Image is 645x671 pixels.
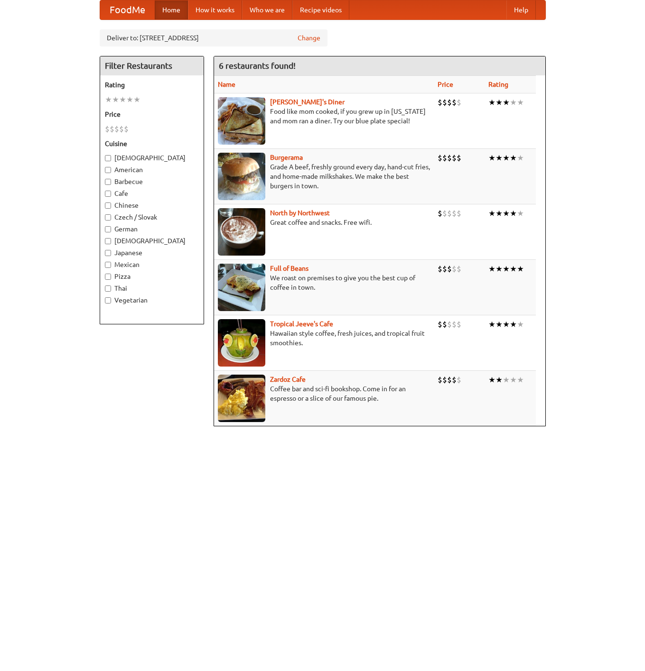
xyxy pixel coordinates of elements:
[488,375,495,385] li: ★
[105,153,199,163] label: [DEMOGRAPHIC_DATA]
[442,319,447,330] li: $
[105,226,111,232] input: German
[105,250,111,256] input: Japanese
[218,97,265,145] img: sallys.jpg
[105,214,111,221] input: Czech / Slovak
[495,97,503,108] li: ★
[488,97,495,108] li: ★
[510,264,517,274] li: ★
[270,265,308,272] a: Full of Beans
[488,319,495,330] li: ★
[495,264,503,274] li: ★
[155,0,188,19] a: Home
[270,320,333,328] a: Tropical Jeeve's Cafe
[452,97,457,108] li: $
[105,177,199,186] label: Barbecue
[105,295,199,305] label: Vegetarian
[105,124,110,134] li: $
[270,376,306,383] a: Zardoz Cafe
[447,319,452,330] li: $
[452,208,457,219] li: $
[105,274,111,280] input: Pizza
[100,56,204,75] h4: Filter Restaurants
[133,94,140,105] li: ★
[438,153,442,163] li: $
[218,153,265,200] img: burgerama.jpg
[495,208,503,219] li: ★
[447,153,452,163] li: $
[495,375,503,385] li: ★
[438,319,442,330] li: $
[219,61,296,70] ng-pluralize: 6 restaurants found!
[447,375,452,385] li: $
[510,208,517,219] li: ★
[495,153,503,163] li: ★
[488,208,495,219] li: ★
[452,264,457,274] li: $
[442,208,447,219] li: $
[270,98,345,106] a: [PERSON_NAME]'s Diner
[105,236,199,246] label: [DEMOGRAPHIC_DATA]
[457,97,461,108] li: $
[488,264,495,274] li: ★
[447,208,452,219] li: $
[510,153,517,163] li: ★
[517,97,524,108] li: ★
[105,189,199,198] label: Cafe
[438,208,442,219] li: $
[292,0,349,19] a: Recipe videos
[270,154,303,161] a: Burgerama
[105,284,199,293] label: Thai
[457,153,461,163] li: $
[517,375,524,385] li: ★
[105,297,111,303] input: Vegetarian
[110,124,114,134] li: $
[105,212,199,222] label: Czech / Slovak
[270,209,330,217] a: North by Northwest
[105,94,112,105] li: ★
[442,264,447,274] li: $
[503,375,510,385] li: ★
[452,153,457,163] li: $
[218,273,430,292] p: We roast on premises to give you the best cup of coffee in town.
[503,153,510,163] li: ★
[488,153,495,163] li: ★
[503,264,510,274] li: ★
[105,201,199,210] label: Chinese
[510,375,517,385] li: ★
[105,179,111,185] input: Barbecue
[105,224,199,234] label: German
[105,139,199,148] h5: Cuisine
[218,319,265,367] img: jeeves.jpg
[105,248,199,257] label: Japanese
[506,0,536,19] a: Help
[517,208,524,219] li: ★
[119,124,124,134] li: $
[298,33,320,43] a: Change
[510,319,517,330] li: ★
[457,264,461,274] li: $
[495,319,503,330] li: ★
[218,375,265,422] img: zardoz.jpg
[105,167,111,173] input: American
[100,0,155,19] a: FoodMe
[105,202,111,209] input: Chinese
[105,165,199,175] label: American
[188,0,242,19] a: How it works
[438,81,453,88] a: Price
[517,264,524,274] li: ★
[218,162,430,191] p: Grade A beef, freshly ground every day, hand-cut fries, and home-made milkshakes. We make the bes...
[105,110,199,119] h5: Price
[442,375,447,385] li: $
[503,97,510,108] li: ★
[452,375,457,385] li: $
[517,153,524,163] li: ★
[438,264,442,274] li: $
[218,329,430,348] p: Hawaiian style coffee, fresh juices, and tropical fruit smoothies.
[452,319,457,330] li: $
